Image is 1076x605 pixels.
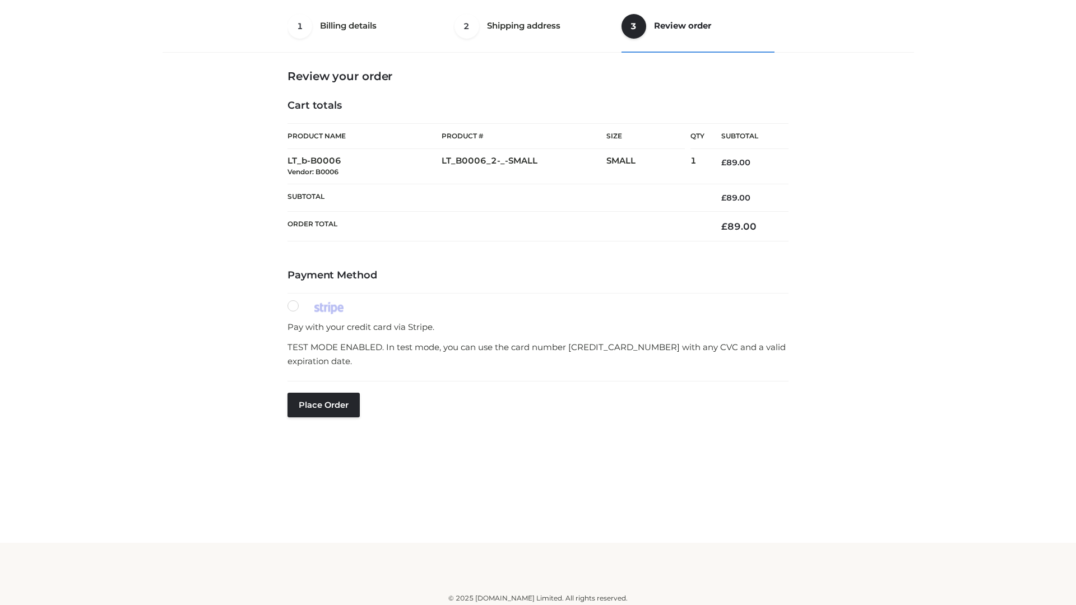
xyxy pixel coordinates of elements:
[721,157,750,167] bdi: 89.00
[721,221,757,232] bdi: 89.00
[721,193,726,203] span: £
[287,340,789,369] p: TEST MODE ENABLED. In test mode, you can use the card number [CREDIT_CARD_NUMBER] with any CVC an...
[704,124,789,149] th: Subtotal
[442,149,606,184] td: LT_B0006_2-_-SMALL
[166,593,910,604] div: © 2025 [DOMAIN_NAME] Limited. All rights reserved.
[721,221,727,232] span: £
[287,123,442,149] th: Product Name
[287,393,360,417] button: Place order
[287,149,442,184] td: LT_b-B0006
[442,123,606,149] th: Product #
[721,193,750,203] bdi: 89.00
[606,149,690,184] td: SMALL
[287,184,704,211] th: Subtotal
[287,69,789,83] h3: Review your order
[287,100,789,112] h4: Cart totals
[690,123,704,149] th: Qty
[690,149,704,184] td: 1
[287,167,338,176] small: Vendor: B0006
[287,212,704,241] th: Order Total
[606,124,685,149] th: Size
[287,320,789,334] p: Pay with your credit card via Stripe.
[287,269,789,282] h4: Payment Method
[721,157,726,167] span: £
